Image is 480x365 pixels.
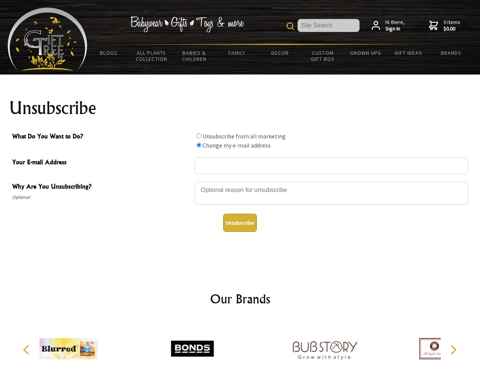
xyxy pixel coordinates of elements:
input: What Do You Want to Do? [196,133,201,138]
h1: Unsubscribe [9,99,471,117]
span: Your E-mail Address [12,157,191,168]
img: product search [287,22,294,30]
a: Family [216,45,259,61]
button: Unsubscribe [223,214,257,232]
img: Babywear - Gifts - Toys & more [130,16,244,32]
input: What Do You Want to Do? [196,143,201,148]
a: Grown Ups [344,45,387,61]
a: BLOGS [87,45,130,61]
a: Brands [430,45,473,61]
input: Site Search [298,19,360,32]
a: Hi there,Sign in [372,19,405,32]
button: Previous [19,341,36,358]
a: Custom Gift Box [301,45,344,67]
textarea: Why Are You Unsubscribing? [195,182,468,205]
span: Hi there, [385,19,405,32]
span: 0 items [444,19,460,32]
strong: $0.00 [444,25,460,32]
h2: Our Brands [15,290,465,308]
a: Babies & Children [173,45,216,67]
label: Unsubscribe from all marketing [203,132,286,140]
a: Gift Ideas [387,45,430,61]
span: Optional [12,193,191,202]
label: Change my e-mail address [203,141,271,149]
a: All Plants Collection [130,45,173,67]
a: 0 items$0.00 [429,19,460,32]
strong: Sign in [385,25,405,32]
img: Babyware - Gifts - Toys and more... [8,8,87,71]
a: Decor [258,45,301,61]
input: Your E-mail Address [195,157,468,174]
span: What Do You Want to Do? [12,132,191,143]
span: Why Are You Unsubscribing? [12,182,191,193]
button: Next [445,341,461,358]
